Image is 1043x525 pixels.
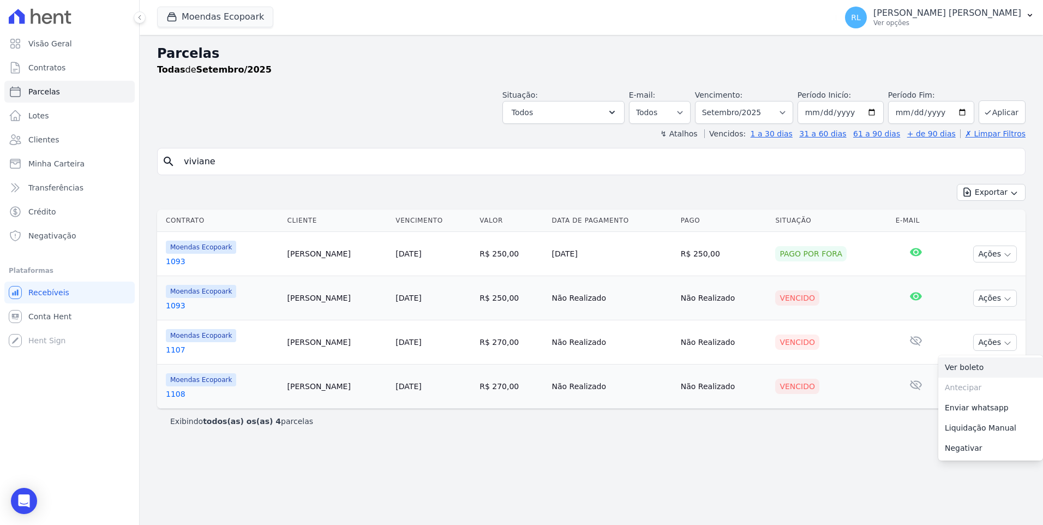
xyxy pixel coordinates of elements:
[28,110,49,121] span: Lotes
[166,329,236,342] span: Moendas Ecopoark
[4,177,135,199] a: Transferências
[157,63,272,76] p: de
[395,249,421,258] a: [DATE]
[28,230,76,241] span: Negativação
[166,285,236,298] span: Moendas Ecopoark
[775,379,819,394] div: Vencido
[676,232,771,276] td: R$ 250,00
[4,153,135,175] a: Minha Carteira
[775,246,847,261] div: Pago por fora
[4,201,135,223] a: Crédito
[836,2,1043,33] button: RL [PERSON_NAME] [PERSON_NAME] Ver opções
[548,365,676,409] td: Não Realizado
[938,398,1043,418] a: Enviar whatsapp
[960,129,1026,138] a: ✗ Limpar Filtros
[162,155,175,168] i: search
[4,57,135,79] a: Contratos
[28,182,83,193] span: Transferências
[4,225,135,247] a: Negativação
[283,365,392,409] td: [PERSON_NAME]
[166,256,279,267] a: 1093
[166,344,279,355] a: 1107
[660,129,697,138] label: ↯ Atalhos
[157,44,1026,63] h2: Parcelas
[4,81,135,103] a: Parcelas
[973,290,1017,307] button: Ações
[395,338,421,347] a: [DATE]
[548,232,676,276] td: [DATE]
[283,320,392,365] td: [PERSON_NAME]
[4,105,135,127] a: Lotes
[177,151,1021,172] input: Buscar por nome do lote ou do cliente
[157,210,283,232] th: Contrato
[9,264,130,277] div: Plataformas
[676,210,771,232] th: Pago
[196,64,272,75] strong: Setembro/2025
[28,206,56,217] span: Crédito
[475,320,547,365] td: R$ 270,00
[907,129,956,138] a: + de 90 dias
[888,90,974,101] label: Período Fim:
[973,334,1017,351] button: Ações
[166,389,279,399] a: 1108
[475,232,547,276] td: R$ 250,00
[502,101,625,124] button: Todos
[157,7,273,27] button: Moendas Ecopoark
[548,320,676,365] td: Não Realizado
[695,91,742,99] label: Vencimento:
[4,129,135,151] a: Clientes
[475,365,547,409] td: R$ 270,00
[157,64,185,75] strong: Todas
[775,290,819,306] div: Vencido
[28,311,71,322] span: Conta Hent
[4,306,135,327] a: Conta Hent
[4,282,135,303] a: Recebíveis
[938,378,1043,398] span: Antecipar
[676,276,771,320] td: Não Realizado
[979,100,1026,124] button: Aplicar
[28,62,65,73] span: Contratos
[395,382,421,391] a: [DATE]
[799,129,846,138] a: 31 a 60 dias
[28,134,59,145] span: Clientes
[475,210,547,232] th: Valor
[973,246,1017,262] button: Ações
[873,19,1021,27] p: Ver opções
[891,210,941,232] th: E-mail
[4,33,135,55] a: Visão Geral
[548,210,676,232] th: Data de Pagamento
[28,287,69,298] span: Recebíveis
[676,320,771,365] td: Não Realizado
[11,488,37,514] div: Open Intercom Messenger
[28,38,72,49] span: Visão Geral
[853,129,900,138] a: 61 a 90 dias
[283,232,392,276] td: [PERSON_NAME]
[475,276,547,320] td: R$ 250,00
[851,14,861,21] span: RL
[704,129,746,138] label: Vencidos:
[170,416,313,427] p: Exibindo parcelas
[512,106,533,119] span: Todos
[938,357,1043,378] a: Ver boleto
[676,365,771,409] td: Não Realizado
[283,210,392,232] th: Cliente
[391,210,475,232] th: Vencimento
[166,373,236,386] span: Moendas Ecopoark
[548,276,676,320] td: Não Realizado
[629,91,656,99] label: E-mail:
[771,210,891,232] th: Situação
[873,8,1021,19] p: [PERSON_NAME] [PERSON_NAME]
[395,294,421,302] a: [DATE]
[283,276,392,320] td: [PERSON_NAME]
[775,335,819,350] div: Vencido
[28,158,85,169] span: Minha Carteira
[957,184,1026,201] button: Exportar
[203,417,281,426] b: todos(as) os(as) 4
[166,300,279,311] a: 1093
[798,91,851,99] label: Período Inicío:
[502,91,538,99] label: Situação:
[751,129,793,138] a: 1 a 30 dias
[166,241,236,254] span: Moendas Ecopoark
[28,86,60,97] span: Parcelas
